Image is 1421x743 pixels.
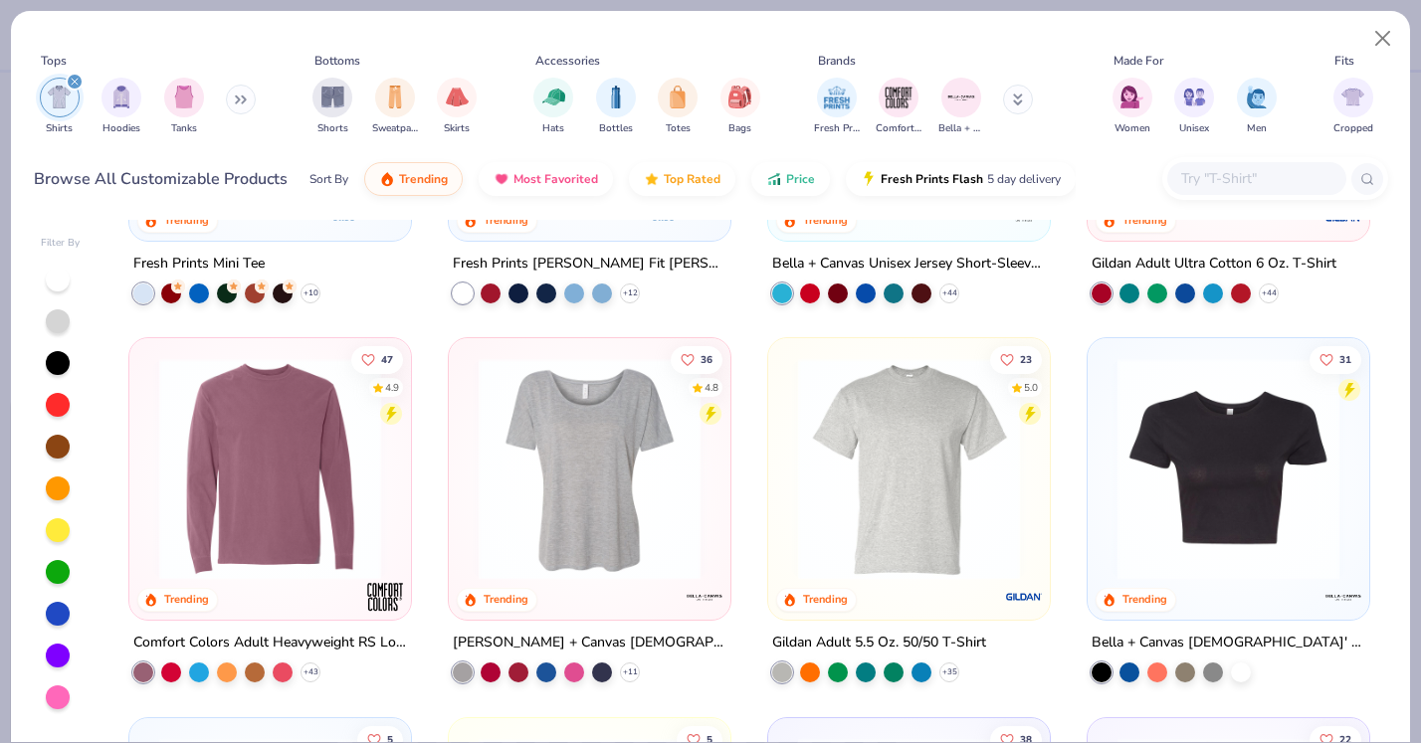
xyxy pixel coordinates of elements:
[629,162,735,196] button: Top Rated
[1004,197,1044,237] img: Bella + Canvas logo
[365,577,405,617] img: Comfort Colors logo
[1174,78,1214,136] button: filter button
[133,251,265,276] div: Fresh Prints Mini Tee
[876,121,921,136] span: Comfort Colors
[605,86,627,108] img: Bottles Image
[1237,78,1277,136] button: filter button
[1092,631,1365,655] div: Bella + Canvas [DEMOGRAPHIC_DATA]' Poly-Cotton Crop T-Shirt
[446,86,469,108] img: Skirts Image
[164,78,204,136] button: filter button
[41,52,67,70] div: Tops
[352,346,404,374] button: Like
[1322,577,1362,617] img: Bella + Canvas logo
[818,52,856,70] div: Brands
[46,121,73,136] span: Shirts
[990,346,1042,374] button: Like
[1322,197,1362,237] img: Gildan logo
[384,86,406,108] img: Sweatpants Image
[1113,78,1152,136] div: filter for Women
[164,78,204,136] div: filter for Tanks
[1364,20,1402,58] button: Close
[314,52,360,70] div: Bottoms
[110,86,132,108] img: Hoodies Image
[364,162,463,196] button: Trending
[379,171,395,187] img: trending.gif
[705,381,718,396] div: 4.8
[1310,346,1361,374] button: Like
[599,121,633,136] span: Bottles
[786,171,815,187] span: Price
[542,121,564,136] span: Hats
[1113,78,1152,136] button: filter button
[814,78,860,136] div: filter for Fresh Prints
[312,78,352,136] div: filter for Shorts
[751,162,830,196] button: Price
[386,381,400,396] div: 4.9
[679,209,721,222] span: Exclusive
[876,78,921,136] div: filter for Comfort Colors
[814,78,860,136] button: filter button
[1183,86,1206,108] img: Unisex Image
[40,78,80,136] div: filter for Shirts
[1246,86,1268,108] img: Men Image
[822,83,852,112] img: Fresh Prints Image
[382,355,394,365] span: 47
[41,236,81,251] div: Filter By
[34,167,288,191] div: Browse All Customizable Products
[1114,52,1163,70] div: Made For
[1120,86,1143,108] img: Women Image
[1115,121,1150,136] span: Women
[372,121,418,136] span: Sweatpants
[48,86,71,108] img: Shirts Image
[1092,251,1336,276] div: Gildan Adult Ultra Cotton 6 Oz. T-Shirt
[399,171,448,187] span: Trending
[644,171,660,187] img: TopRated.gif
[772,251,1046,276] div: Bella + Canvas Unisex Jersey Short-Sleeve T-Shirt
[1341,86,1364,108] img: Cropped Image
[372,78,418,136] div: filter for Sweatpants
[453,631,726,655] div: [PERSON_NAME] + Canvas [DEMOGRAPHIC_DATA]' Slouchy T-Shirt
[938,78,984,136] div: filter for Bella + Canvas
[1004,577,1044,617] img: Gildan logo
[133,631,407,655] div: Comfort Colors Adult Heavyweight RS Long-Sleeve T-Shirt
[728,121,751,136] span: Bags
[171,121,197,136] span: Tanks
[535,52,600,70] div: Accessories
[788,358,1030,580] img: 91159a56-43a2-494b-b098-e2c28039eaf0
[685,577,724,617] img: Bella + Canvas logo
[701,355,712,365] span: 36
[494,171,509,187] img: most_fav.gif
[772,631,986,655] div: Gildan Adult 5.5 Oz. 50/50 T-Shirt
[437,78,477,136] div: filter for Skirts
[1174,78,1214,136] div: filter for Unisex
[533,78,573,136] div: filter for Hats
[987,168,1061,191] span: 5 day delivery
[658,78,698,136] div: filter for Totes
[542,86,565,108] img: Hats Image
[1334,52,1354,70] div: Fits
[533,78,573,136] button: filter button
[941,666,956,678] span: + 35
[40,78,80,136] button: filter button
[304,286,318,298] span: + 10
[1333,78,1373,136] div: filter for Cropped
[1108,358,1349,580] img: cdc8e803-10e2-4d02-afb6-6b9e0f671292
[881,171,983,187] span: Fresh Prints Flash
[667,86,689,108] img: Totes Image
[101,78,141,136] button: filter button
[1237,78,1277,136] div: filter for Men
[623,666,638,678] span: + 11
[444,121,470,136] span: Skirts
[317,121,348,136] span: Shorts
[1333,121,1373,136] span: Cropped
[938,78,984,136] button: filter button
[304,666,318,678] span: + 43
[102,121,140,136] span: Hoodies
[372,78,418,136] button: filter button
[359,209,402,222] span: Exclusive
[469,358,710,580] img: 66c9def3-396c-43f3-89a1-c921e7bc6e99
[479,162,613,196] button: Most Favorited
[884,83,913,112] img: Comfort Colors Image
[728,86,750,108] img: Bags Image
[596,78,636,136] button: filter button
